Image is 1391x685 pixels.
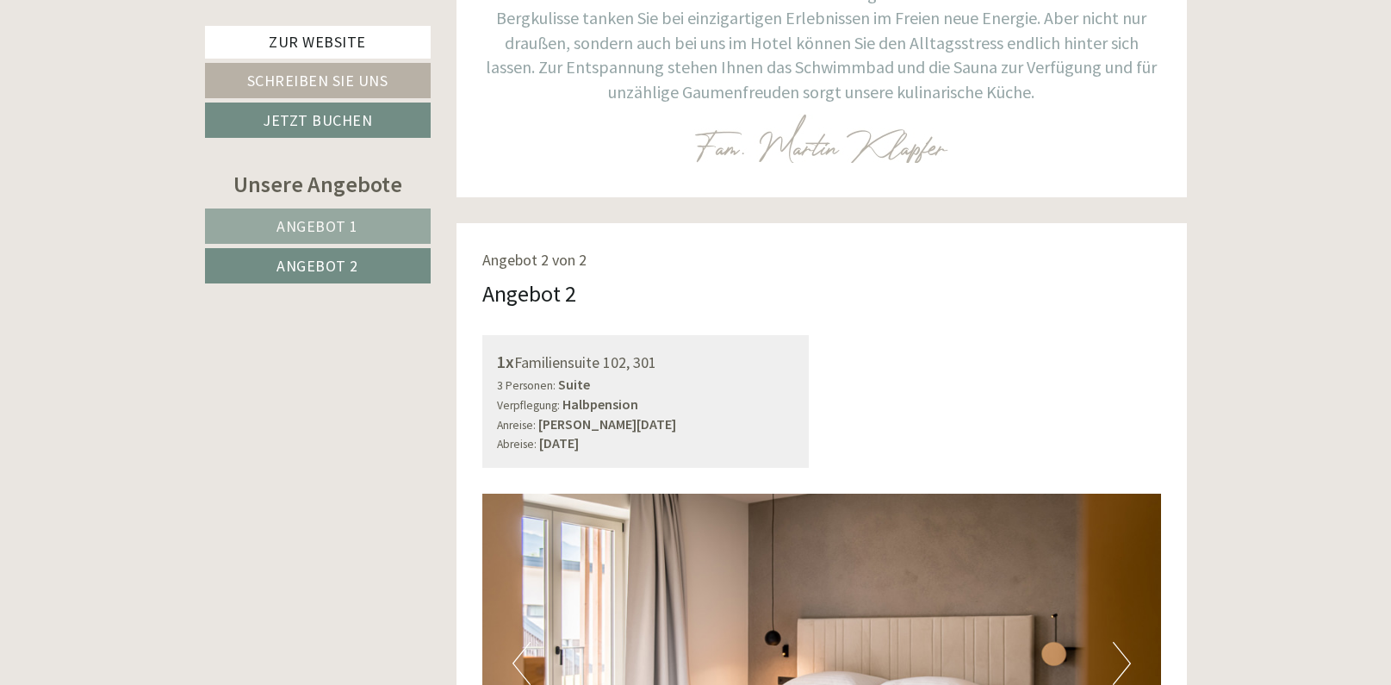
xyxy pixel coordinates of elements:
[538,415,676,433] b: [PERSON_NAME][DATE]
[26,84,265,96] small: 12:19
[694,114,948,163] img: image
[482,277,576,309] div: Angebot 2
[205,103,431,138] a: Jetzt buchen
[497,350,794,375] div: Familiensuite 102, 301
[205,168,431,200] div: Unsere Angebote
[497,437,537,451] small: Abreise:
[539,434,579,451] b: [DATE]
[482,250,587,270] span: Angebot 2 von 2
[562,395,638,413] b: Halbpension
[497,351,514,372] b: 1x
[568,449,679,484] button: Senden
[276,256,358,276] span: Angebot 2
[512,642,531,685] button: Previous
[497,398,560,413] small: Verpflegung:
[558,376,590,393] b: Suite
[276,216,358,236] span: Angebot 1
[205,26,431,59] a: Zur Website
[308,13,370,42] div: [DATE]
[13,47,274,99] div: Guten Tag, wie können wir Ihnen helfen?
[1113,642,1131,685] button: Next
[497,378,556,393] small: 3 Personen:
[497,418,536,433] small: Anreise:
[205,63,431,98] a: Schreiben Sie uns
[26,50,265,64] div: Inso Sonnenheim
